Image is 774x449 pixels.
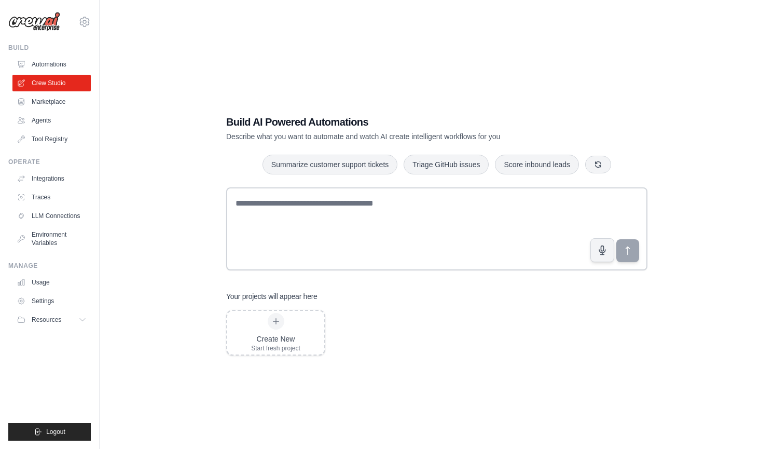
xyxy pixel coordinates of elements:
[590,238,614,262] button: Click to speak your automation idea
[226,291,317,302] h3: Your projects will appear here
[262,155,397,174] button: Summarize customer support tickets
[12,75,91,91] a: Crew Studio
[226,115,575,129] h1: Build AI Powered Automations
[8,12,60,32] img: Logo
[12,208,91,224] a: LLM Connections
[12,170,91,187] a: Integrations
[12,93,91,110] a: Marketplace
[12,274,91,291] a: Usage
[404,155,489,174] button: Triage GitHub issues
[12,311,91,328] button: Resources
[12,56,91,73] a: Automations
[12,112,91,129] a: Agents
[8,158,91,166] div: Operate
[251,344,300,352] div: Start fresh project
[8,423,91,441] button: Logout
[226,131,575,142] p: Describe what you want to automate and watch AI create intelligent workflows for you
[12,226,91,251] a: Environment Variables
[12,189,91,206] a: Traces
[12,293,91,309] a: Settings
[32,316,61,324] span: Resources
[46,428,65,436] span: Logout
[8,44,91,52] div: Build
[8,262,91,270] div: Manage
[12,131,91,147] a: Tool Registry
[251,334,300,344] div: Create New
[585,156,611,173] button: Get new suggestions
[495,155,579,174] button: Score inbound leads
